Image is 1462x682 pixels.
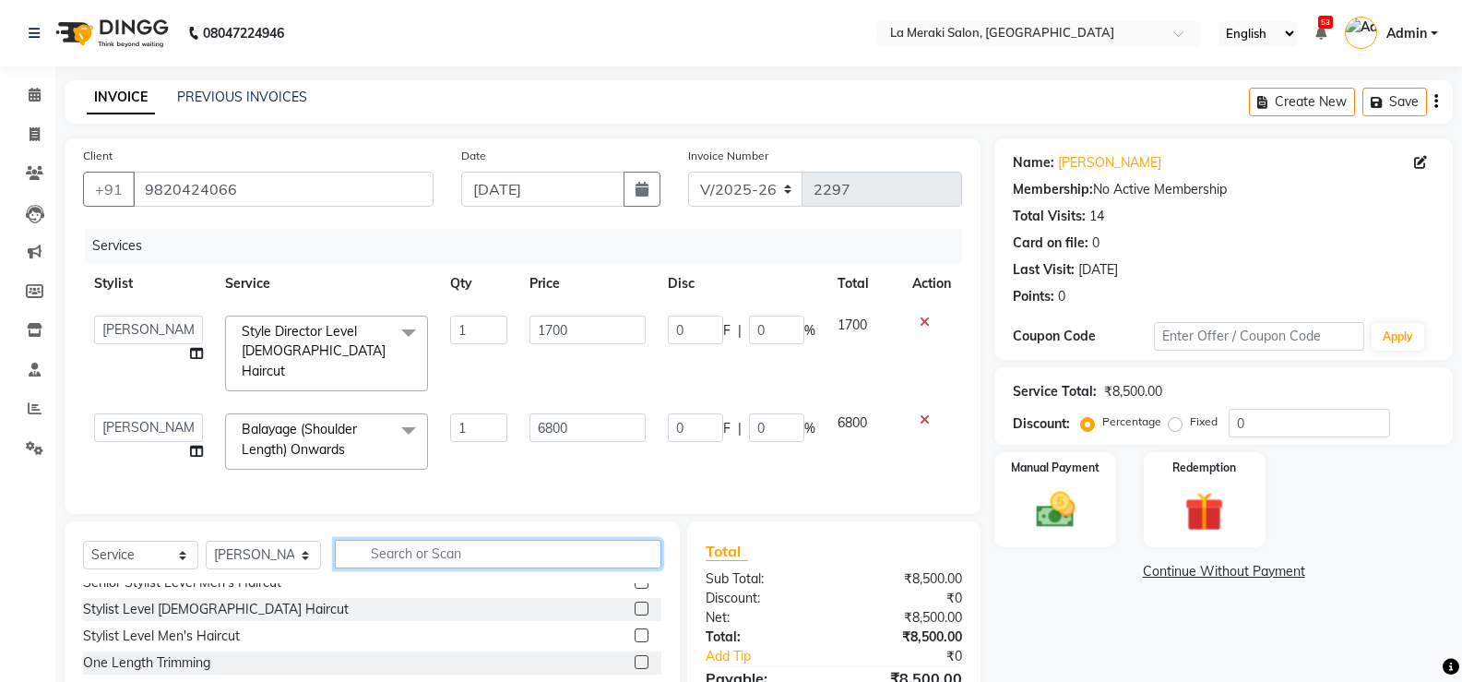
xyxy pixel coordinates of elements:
div: Membership: [1013,180,1093,199]
div: ₹8,500.00 [1104,382,1162,401]
span: F [723,419,731,438]
div: Discount: [1013,414,1070,434]
label: Manual Payment [1011,460,1099,476]
th: Disc [657,263,826,305]
span: Style Director Level [DEMOGRAPHIC_DATA] Haircut [242,323,386,379]
div: Name: [1013,153,1054,173]
div: Total: [692,628,834,647]
div: ₹8,500.00 [834,628,976,647]
th: Price [518,263,656,305]
button: Create New [1249,88,1355,116]
div: Card on file: [1013,233,1088,253]
div: ₹8,500.00 [834,569,976,589]
div: Services [85,229,976,263]
a: x [285,363,293,379]
span: Total [706,542,748,561]
input: Search or Scan [335,540,661,568]
div: [DATE] [1078,260,1118,280]
a: 53 [1315,25,1326,42]
span: 6800 [838,414,867,431]
a: [PERSON_NAME] [1058,153,1161,173]
button: Save [1362,88,1427,116]
span: F [723,321,731,341]
div: 0 [1092,233,1099,253]
label: Fixed [1190,413,1218,430]
div: Senior Stylist Level Men's Haircut [83,573,281,592]
th: Stylist [83,263,214,305]
div: Coupon Code [1013,327,1153,346]
span: | [738,419,742,438]
button: +91 [83,172,135,207]
span: | [738,321,742,341]
input: Search by Name/Mobile/Email/Code [133,172,434,207]
th: Total [826,263,902,305]
span: Balayage (Shoulder Length) Onwards [242,421,357,457]
label: Client [83,148,113,164]
th: Action [901,263,962,305]
a: PREVIOUS INVOICES [177,89,307,105]
div: Discount: [692,589,834,608]
div: ₹8,500.00 [834,608,976,628]
a: INVOICE [87,81,155,114]
b: 08047224946 [203,7,284,59]
div: Service Total: [1013,382,1097,401]
a: Continue Without Payment [998,562,1449,581]
a: x [345,441,353,458]
div: Sub Total: [692,569,834,589]
th: Service [214,263,439,305]
div: Stylist Level [DEMOGRAPHIC_DATA] Haircut [83,600,349,619]
label: Date [461,148,486,164]
th: Qty [439,263,518,305]
span: 1700 [838,317,867,333]
div: Net: [692,608,834,628]
span: Admin [1386,24,1427,43]
span: % [804,419,815,438]
div: Stylist Level Men's Haircut [83,627,240,646]
div: Total Visits: [1013,207,1086,226]
span: 53 [1318,16,1333,29]
span: % [804,321,815,341]
img: _gift.svg [1172,487,1236,536]
label: Percentage [1102,413,1161,430]
img: logo [47,7,173,59]
div: No Active Membership [1013,180,1434,199]
label: Invoice Number [688,148,768,164]
div: ₹0 [858,647,976,666]
input: Enter Offer / Coupon Code [1154,322,1364,351]
div: One Length Trimming [83,653,210,673]
div: ₹0 [834,589,976,608]
div: Last Visit: [1013,260,1075,280]
div: 0 [1058,287,1065,306]
a: Add Tip [692,647,858,666]
div: 14 [1089,207,1104,226]
label: Redemption [1172,460,1236,476]
div: Points: [1013,287,1054,306]
img: _cash.svg [1024,487,1088,532]
img: Admin [1345,17,1377,49]
button: Apply [1372,323,1424,351]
